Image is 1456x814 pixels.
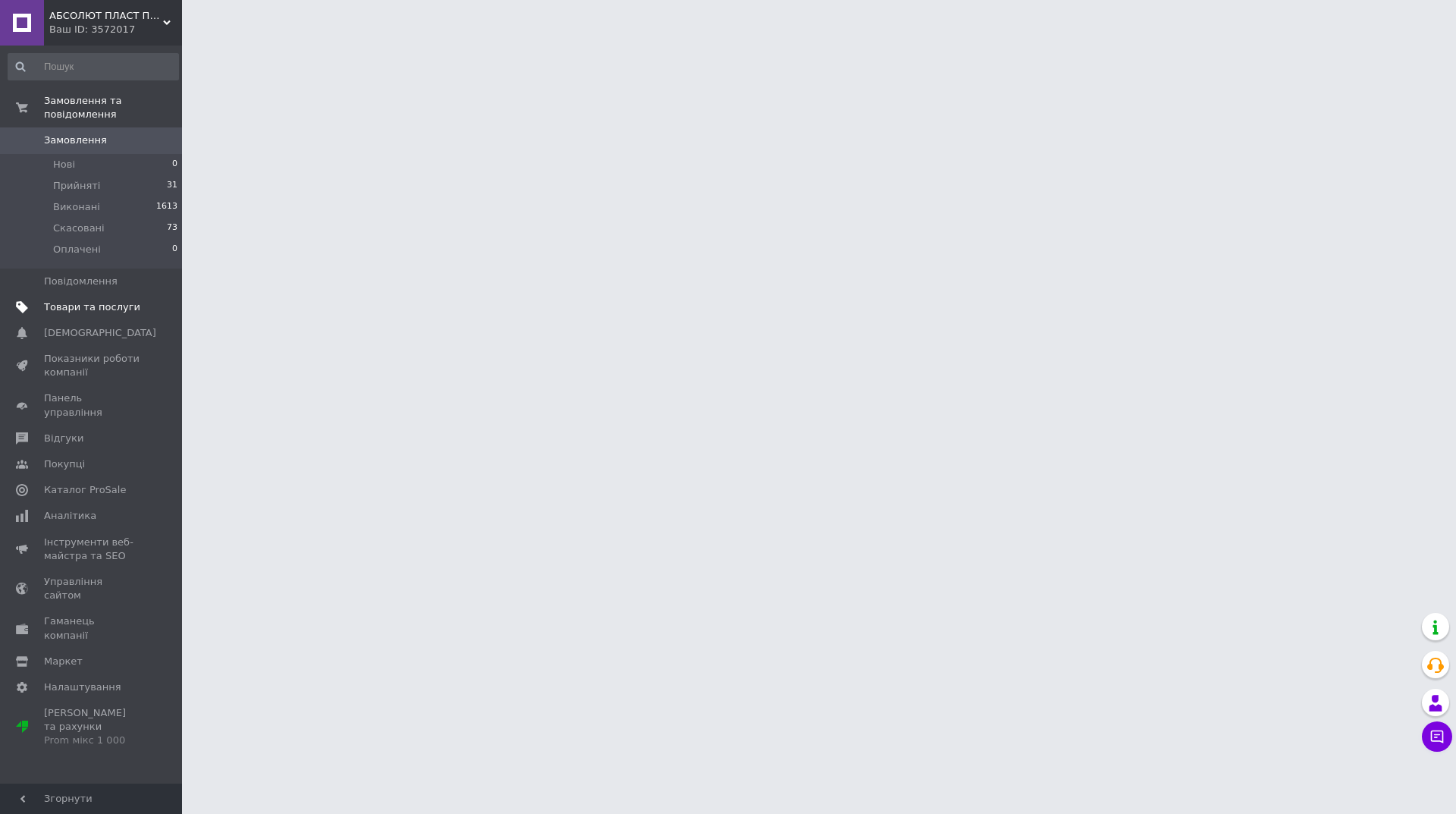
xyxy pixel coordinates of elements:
[156,200,177,214] span: 1613
[53,179,100,193] span: Прийняті
[44,94,182,121] span: Замовлення та повідомлення
[167,222,177,235] span: 73
[44,326,156,340] span: [DEMOGRAPHIC_DATA]
[49,9,163,23] span: АБСОЛЮТ ПЛАСТ ПАК
[44,680,121,694] span: Налаштування
[172,158,177,171] span: 0
[44,300,140,314] span: Товари та послуги
[44,734,140,747] div: Prom мікс 1 000
[44,614,140,642] span: Гаманець компанії
[44,134,107,147] span: Замовлення
[1422,721,1452,752] button: Чат з покупцем
[44,706,140,748] span: [PERSON_NAME] та рахунки
[44,352,140,379] span: Показники роботи компанії
[167,179,177,193] span: 31
[44,457,85,471] span: Покупці
[44,509,96,523] span: Аналітика
[172,243,177,256] span: 0
[44,275,118,288] span: Повідомлення
[53,200,100,214] span: Виконані
[44,391,140,419] span: Панель управління
[53,158,75,171] span: Нові
[44,536,140,563] span: Інструменти веб-майстра та SEO
[44,655,83,668] span: Маркет
[8,53,179,80] input: Пошук
[49,23,182,36] div: Ваш ID: 3572017
[53,243,101,256] span: Оплачені
[44,432,83,445] span: Відгуки
[44,483,126,497] span: Каталог ProSale
[53,222,105,235] span: Скасовані
[44,575,140,602] span: Управління сайтом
